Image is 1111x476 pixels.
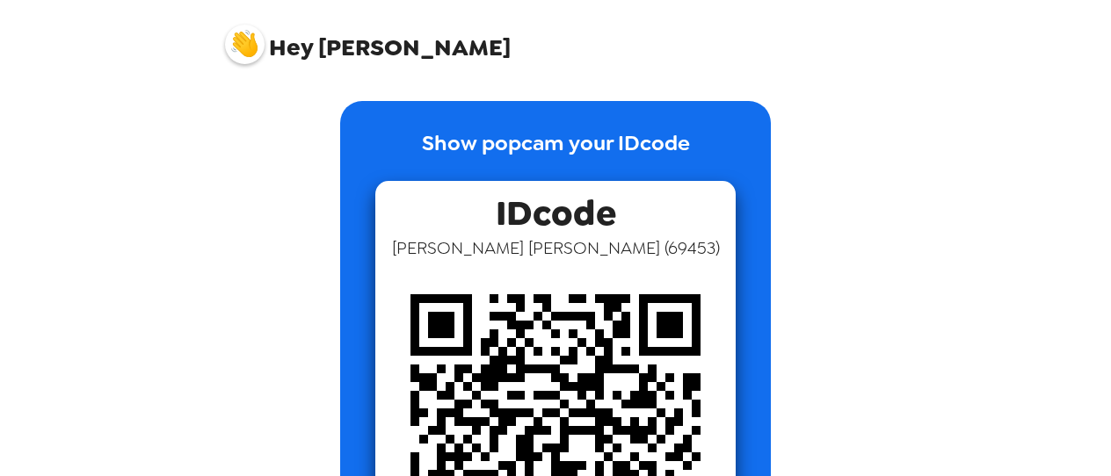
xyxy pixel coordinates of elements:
span: IDcode [496,181,616,236]
span: [PERSON_NAME] [225,16,511,60]
p: Show popcam your IDcode [422,127,690,181]
span: [PERSON_NAME] [PERSON_NAME] ( 69453 ) [392,236,720,259]
span: Hey [269,32,313,63]
img: profile pic [225,25,265,64]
